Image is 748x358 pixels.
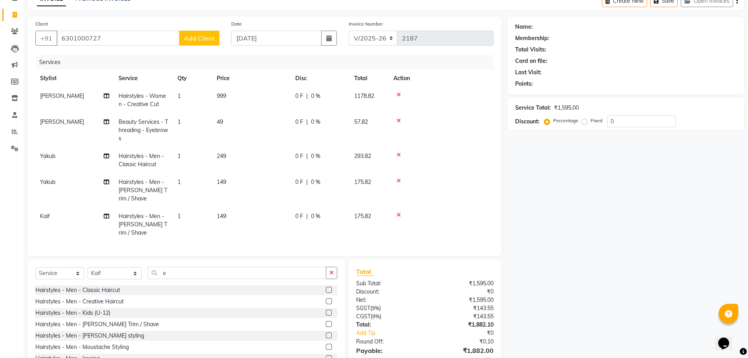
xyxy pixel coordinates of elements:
[35,309,110,317] div: Hairstyles - Men - Kids (U-12)
[306,118,308,126] span: |
[35,20,48,28] label: Client
[311,178,320,186] span: 0 %
[295,118,303,126] span: 0 F
[217,178,226,185] span: 149
[425,338,499,346] div: ₹0.10
[179,31,219,46] button: Add Client
[306,92,308,100] span: |
[425,296,499,304] div: ₹1,595.00
[515,57,547,65] div: Card on file:
[354,118,368,125] span: 57.82
[306,152,308,160] span: |
[425,304,499,312] div: ₹143.55
[350,304,425,312] div: ( )
[40,92,84,99] span: [PERSON_NAME]
[217,213,226,220] span: 149
[515,117,540,126] div: Discount:
[350,321,425,329] div: Total:
[372,305,379,311] span: 9%
[212,70,291,87] th: Price
[311,118,320,126] span: 0 %
[177,178,181,185] span: 1
[295,212,303,220] span: 0 F
[119,178,167,202] span: Hairstyles - Men - [PERSON_NAME] Trim / Shave
[389,70,494,87] th: Action
[40,178,55,185] span: Yakub
[354,213,371,220] span: 175.82
[306,212,308,220] span: |
[425,346,499,355] div: ₹1,882.00
[350,288,425,296] div: Discount:
[177,152,181,160] span: 1
[217,118,223,125] span: 49
[425,288,499,296] div: ₹0
[231,20,242,28] label: Date
[425,279,499,288] div: ₹1,595.00
[349,20,383,28] label: Invoice Number
[354,178,371,185] span: 175.82
[591,117,602,124] label: Fixed
[515,46,546,54] div: Total Visits:
[295,178,303,186] span: 0 F
[356,268,374,276] span: Total
[350,279,425,288] div: Sub Total:
[354,152,371,160] span: 293.82
[35,343,129,351] div: Hairstyles - Men - Moustache Styling
[350,346,425,355] div: Payable:
[35,70,114,87] th: Stylist
[515,23,533,31] div: Name:
[553,117,578,124] label: Percentage
[35,286,120,294] div: Hairstyles - Men - Classic Haircut
[350,312,425,321] div: ( )
[35,320,159,329] div: Hairstyles - Men - [PERSON_NAME] Trim / Shave
[715,327,740,350] iframe: chat widget
[515,104,551,112] div: Service Total:
[40,118,84,125] span: [PERSON_NAME]
[114,70,173,87] th: Service
[350,296,425,304] div: Net:
[35,332,144,340] div: Hairstyles - Men - [PERSON_NAME] styling
[177,213,181,220] span: 1
[311,92,320,100] span: 0 %
[295,152,303,160] span: 0 F
[425,321,499,329] div: ₹1,882.10
[515,68,541,77] div: Last Visit:
[311,152,320,160] span: 0 %
[515,34,549,42] div: Membership:
[356,305,370,312] span: SGST
[354,92,374,99] span: 1178.82
[35,31,57,46] button: +91
[217,92,226,99] span: 999
[119,152,164,168] span: Hairstyles - Men - Classic Haircut
[372,313,380,319] span: 9%
[40,213,50,220] span: Kaif
[119,118,168,142] span: Beauty Services - Threading - Eyebrows
[57,31,179,46] input: Search by Name/Mobile/Email/Code
[119,92,166,108] span: Hairstyles - Women - Creative Cut
[40,152,55,160] span: Yakub
[295,92,303,100] span: 0 F
[35,297,124,306] div: Hairstyles - Men - Creative Haircut
[554,104,579,112] div: ₹1,595.00
[311,212,320,220] span: 0 %
[217,152,226,160] span: 249
[119,213,167,236] span: Hairstyles - Men - [PERSON_NAME] Trim / Shave
[306,178,308,186] span: |
[437,329,499,337] div: ₹0
[177,92,181,99] span: 1
[350,338,425,346] div: Round Off:
[349,70,389,87] th: Total
[291,70,349,87] th: Disc
[36,55,499,70] div: Services
[148,267,326,279] input: Search or Scan
[356,313,371,320] span: CGST
[177,118,181,125] span: 1
[350,329,437,337] a: Add Tip
[515,80,533,88] div: Points:
[173,70,212,87] th: Qty
[184,34,215,42] span: Add Client
[425,312,499,321] div: ₹143.55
